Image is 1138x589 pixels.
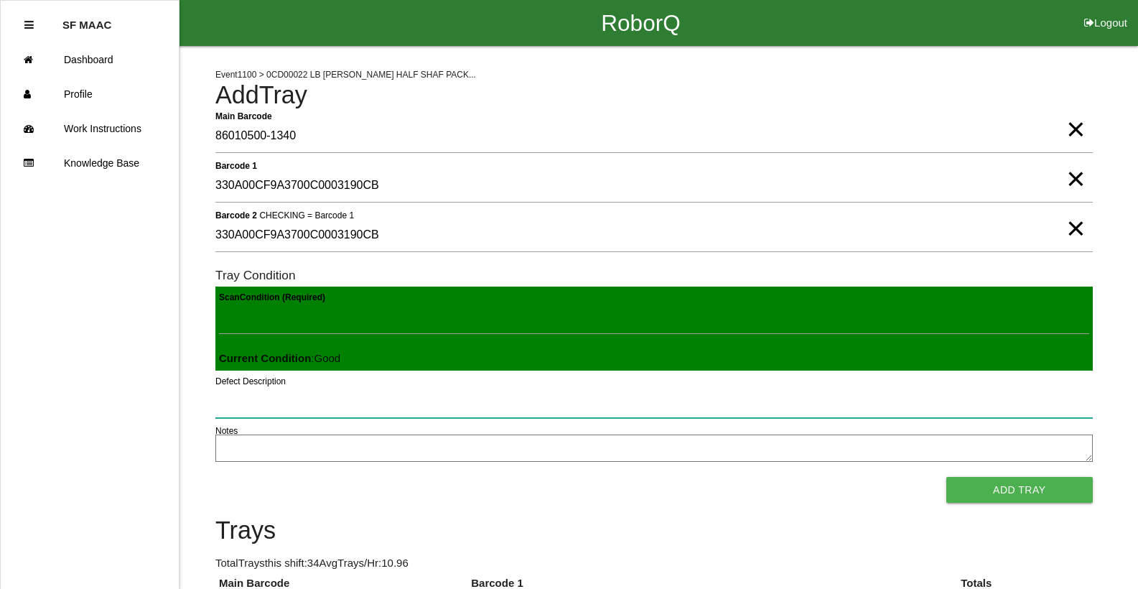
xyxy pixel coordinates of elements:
a: Work Instructions [1,111,179,146]
span: Clear Input [1066,101,1085,129]
b: Barcode 2 [215,210,257,220]
span: Clear Input [1066,150,1085,179]
span: : Good [219,352,340,364]
button: Add Tray [946,477,1093,503]
span: CHECKING = Barcode 1 [259,210,354,220]
h4: Trays [215,517,1093,544]
p: SF MAAC [62,8,111,31]
b: Scan Condition (Required) [219,292,325,302]
h4: Add Tray [215,82,1093,109]
a: Dashboard [1,42,179,77]
b: Current Condition [219,352,311,364]
h6: Tray Condition [215,269,1093,282]
input: Required [215,120,1093,153]
a: Knowledge Base [1,146,179,180]
p: Total Trays this shift: 34 Avg Trays /Hr: 10.96 [215,555,1093,572]
b: Barcode 1 [215,160,257,170]
b: Main Barcode [215,111,272,121]
label: Notes [215,425,238,437]
div: Close [24,8,34,42]
span: Event 1100 > 0CD00022 LB [PERSON_NAME] HALF SHAF PACK... [215,70,476,80]
label: Defect Description [215,375,286,388]
span: Clear Input [1066,200,1085,228]
a: Profile [1,77,179,111]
